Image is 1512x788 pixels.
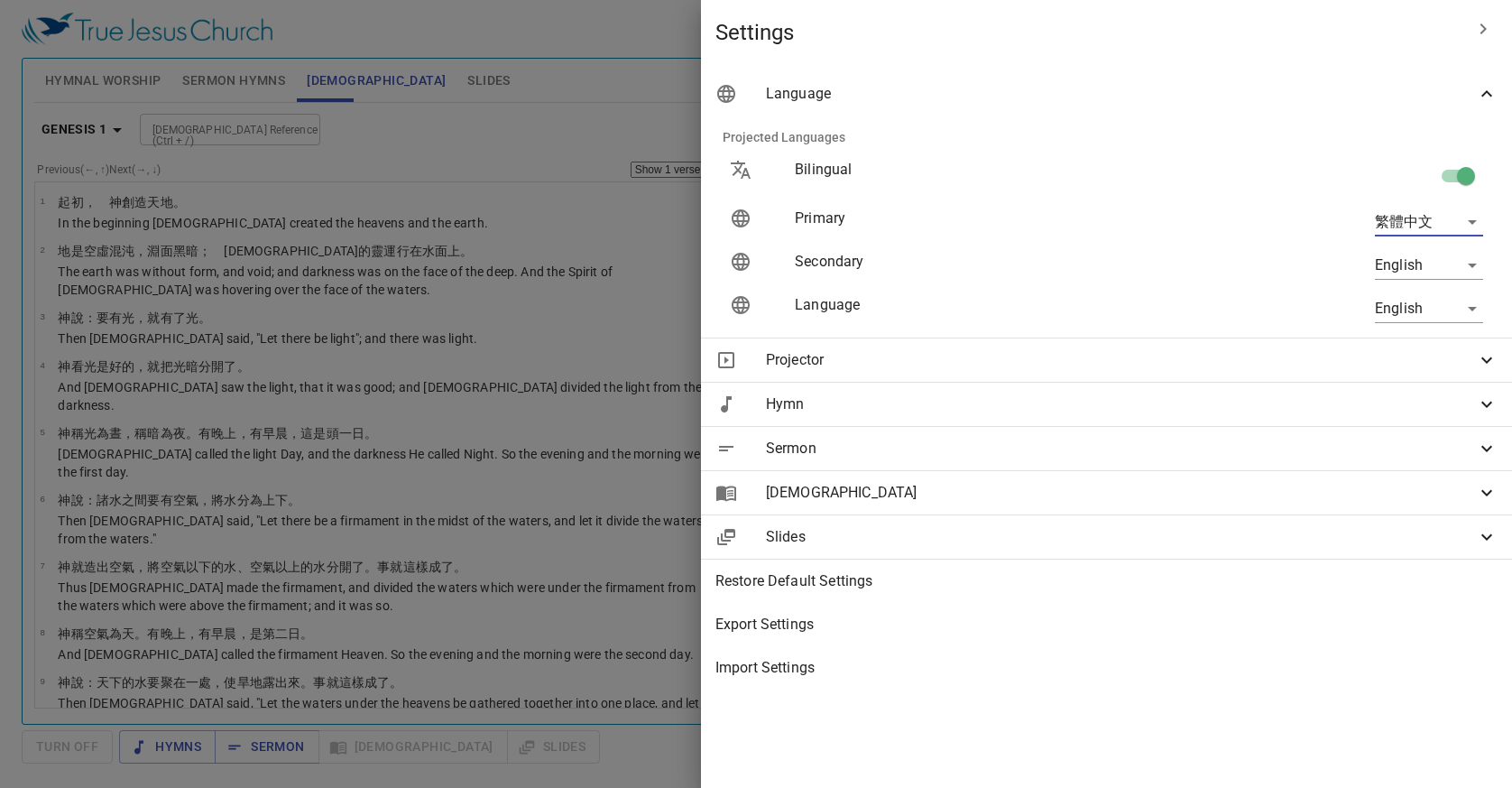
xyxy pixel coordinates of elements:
span: Restore Default Settings [715,570,1498,592]
div: Restore Default Settings [701,560,1512,603]
div: English [1375,251,1483,280]
p: Bilingual [795,159,1157,181]
span: Sermon [766,438,1476,459]
span: [DEMOGRAPHIC_DATA] [766,482,1476,504]
div: Projector [701,338,1512,382]
div: English [1375,294,1483,323]
li: Projected Languages [708,116,1505,159]
div: Language [701,72,1512,116]
span: Projector [766,349,1476,371]
div: 繁體中文 [1375,208,1483,236]
p: Secondary [795,251,1157,273]
div: Slides [701,515,1512,559]
div: [DEMOGRAPHIC_DATA] [701,471,1512,515]
span: Slides [766,526,1476,548]
div: Import Settings [701,646,1512,690]
span: Export Settings [715,614,1498,635]
div: Hymn [701,383,1512,426]
p: Primary [795,208,1157,229]
span: Settings [715,18,1461,47]
span: Hymn [766,394,1476,415]
div: Sermon [701,427,1512,470]
p: Language [795,294,1157,316]
span: Language [766,83,1476,105]
span: Import Settings [715,657,1498,679]
div: Export Settings [701,603,1512,646]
